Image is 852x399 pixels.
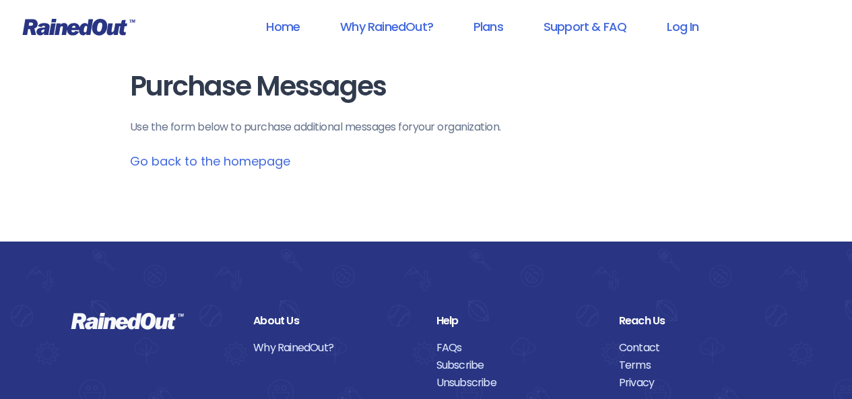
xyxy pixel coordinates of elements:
a: Privacy [619,374,781,392]
a: Plans [456,11,521,42]
a: Why RainedOut? [253,339,416,357]
h1: Purchase Messages [130,71,723,102]
a: Support & FAQ [526,11,644,42]
a: FAQs [436,339,599,357]
a: Terms [619,357,781,374]
a: Why RainedOut? [323,11,451,42]
div: Reach Us [619,312,781,330]
div: Help [436,312,599,330]
a: Log In [649,11,716,42]
a: Home [249,11,317,42]
a: Unsubscribe [436,374,599,392]
a: Contact [619,339,781,357]
a: Go back to the homepage [130,153,290,170]
div: About Us [253,312,416,330]
a: Subscribe [436,357,599,374]
p: Use the form below to purchase additional messages for your organization . [130,119,723,135]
